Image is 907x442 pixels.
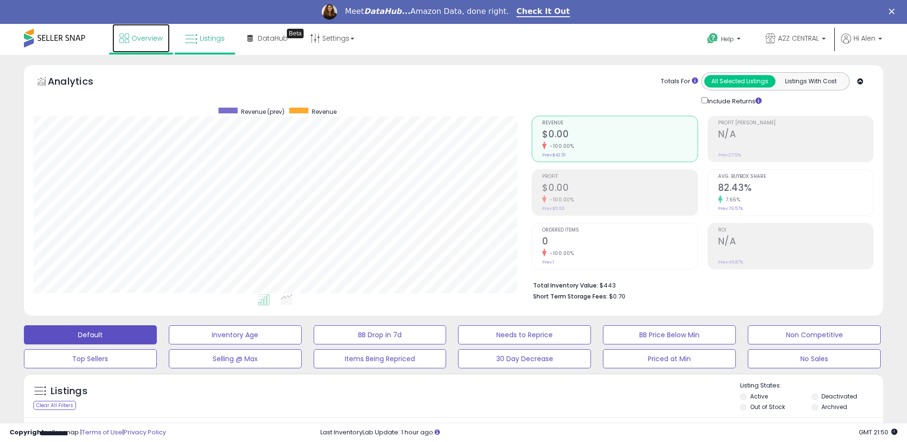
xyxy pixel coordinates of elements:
label: Deactivated [821,392,857,400]
h2: N/A [718,236,873,249]
span: Hi Alen [853,33,875,43]
a: Help [699,25,750,55]
label: Out of Stock [750,403,785,411]
button: Selling @ Max [169,349,302,368]
small: Prev: 76.57% [718,206,743,211]
span: Revenue [312,108,337,116]
small: -100.00% [546,196,574,203]
span: $0.70 [609,292,625,301]
button: Needs to Reprice [458,325,591,344]
i: DataHub... [364,7,410,16]
small: 7.65% [722,196,741,203]
button: Inventory Age [169,325,302,344]
h2: 0 [542,236,697,249]
i: Get Help [707,33,719,44]
button: Top Sellers [24,349,157,368]
button: Non Competitive [748,325,881,344]
a: Hi Alen [841,33,882,55]
div: Tooltip anchor [287,29,304,38]
div: Close [889,9,898,14]
div: seller snap | | [10,428,166,437]
span: Ordered Items [542,228,697,233]
span: A2Z CENTRAL [778,33,819,43]
span: Profit [PERSON_NAME] [718,121,873,126]
small: Prev: $42.51 [542,152,566,158]
button: Items Being Repriced [314,349,447,368]
div: Clear All Filters [33,401,76,410]
small: -100.00% [546,250,574,257]
b: Short Term Storage Fees: [533,292,608,300]
h5: Analytics [48,75,112,90]
label: Archived [821,403,847,411]
div: Meet Amazon Data, done right. [345,7,509,16]
div: Totals For [661,77,698,86]
h2: N/A [718,129,873,142]
button: Default [24,325,157,344]
a: Settings [303,24,361,53]
small: Prev: $11.53 [542,206,565,211]
a: DataHub [240,24,295,53]
div: Last InventoryLab Update: 1 hour ago. [320,428,897,437]
button: No Sales [748,349,881,368]
span: Revenue [542,121,697,126]
span: Listings [200,33,225,43]
h2: $0.00 [542,182,697,195]
button: All Selected Listings [704,75,776,88]
button: 30 Day Decrease [458,349,591,368]
strong: Copyright [10,428,44,437]
h5: Listings [51,385,87,398]
small: -100.00% [546,143,574,150]
a: Overview [112,24,170,53]
label: Active [750,392,768,400]
p: Listing States: [740,381,883,390]
small: Prev: 46.87% [718,259,743,265]
a: A2Z CENTRAL [758,24,833,55]
h2: $0.00 [542,129,697,142]
h2: 82.43% [718,182,873,195]
span: Overview [131,33,163,43]
span: Profit [542,174,697,179]
button: BB Drop in 7d [314,325,447,344]
small: Prev: 1 [542,259,554,265]
a: Listings [178,24,232,53]
span: Help [721,35,734,43]
span: 2025-09-12 21:50 GMT [859,428,897,437]
b: Total Inventory Value: [533,281,598,289]
small: Prev: 27.12% [718,152,741,158]
span: ROI [718,228,873,233]
span: Avg. Buybox Share [718,174,873,179]
button: BB Price Below Min [603,325,736,344]
li: $443 [533,279,866,290]
button: Priced at Min [603,349,736,368]
span: DataHub [258,33,288,43]
div: Include Returns [694,95,773,106]
span: Revenue (prev) [241,108,284,116]
a: Check It Out [516,7,570,17]
button: Listings With Cost [775,75,846,88]
img: Profile image for Georgie [322,4,337,20]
